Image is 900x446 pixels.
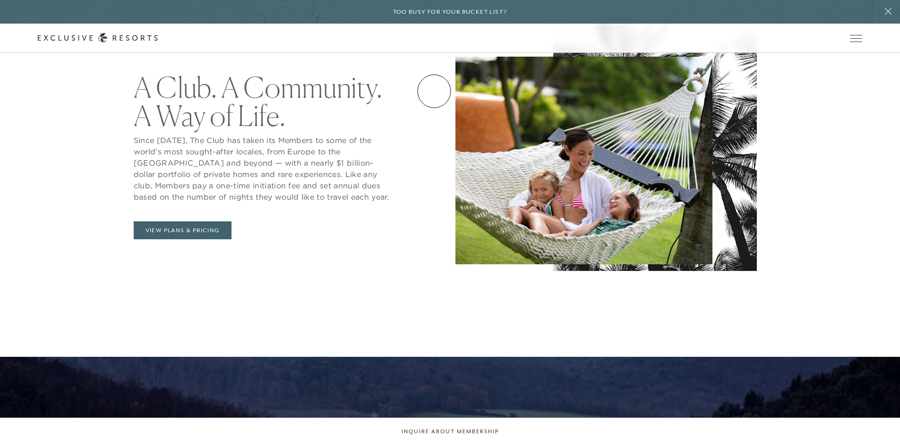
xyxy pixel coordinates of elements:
h6: Too busy for your bucket list? [393,8,507,17]
p: Since [DATE], The Club has taken its Members to some of the world’s most sought-after locales, fr... [134,135,392,202]
a: View Plans & Pricing [134,221,231,239]
button: Open navigation [850,35,862,42]
h2: A Club. A Community. A Way of Life. [134,73,392,130]
img: A member of the vacation club Exclusive Resorts relaxing in a hammock with her two children at a ... [455,57,712,264]
img: Black and white palm trees. [553,19,757,271]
